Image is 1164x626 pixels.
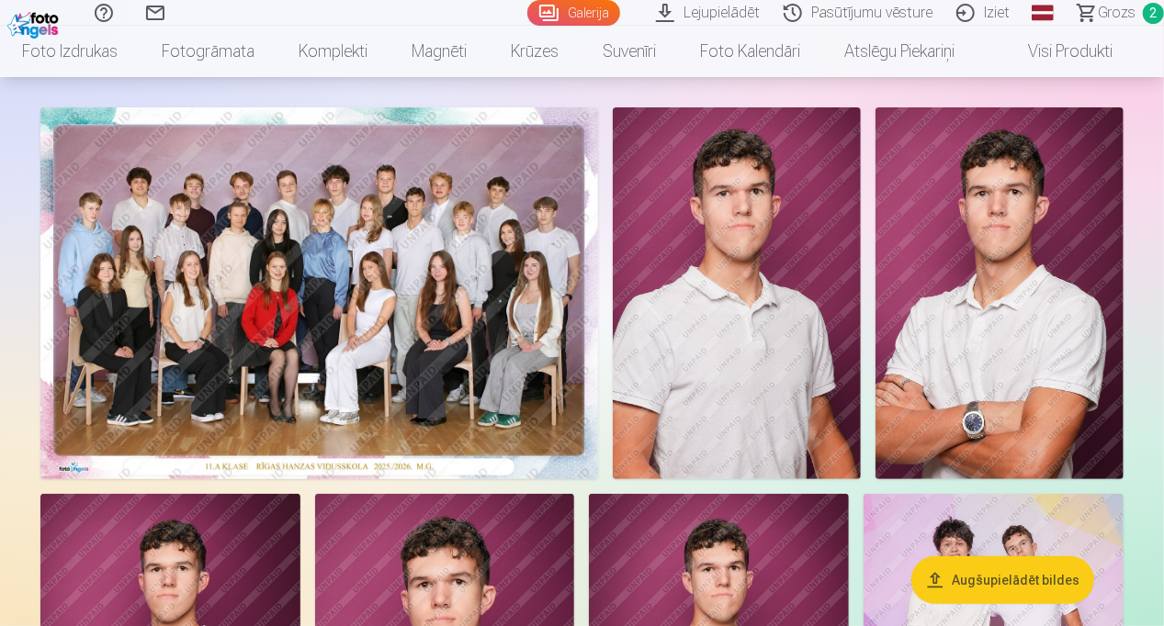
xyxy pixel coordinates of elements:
a: Atslēgu piekariņi [822,26,977,77]
a: Magnēti [390,26,489,77]
a: Komplekti [277,26,390,77]
a: Fotogrāmata [140,26,277,77]
span: 2 [1143,3,1164,24]
a: Foto kalendāri [678,26,822,77]
a: Krūzes [489,26,581,77]
a: Suvenīri [581,26,678,77]
img: /fa1 [7,7,63,39]
a: Visi produkti [977,26,1135,77]
button: Augšupielādēt bildes [911,556,1094,604]
span: Grozs [1098,2,1136,24]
